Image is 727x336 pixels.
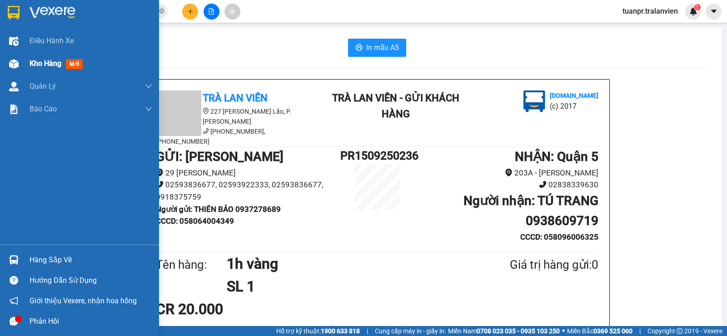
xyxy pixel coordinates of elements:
img: warehouse-icon [9,59,19,69]
span: environment [203,108,209,114]
img: logo-vxr [8,6,20,20]
img: icon-new-feature [689,7,697,15]
b: Trà Lan Viên - Gửi khách hàng [56,13,90,103]
h1: 1h vàng [227,252,466,275]
img: logo.jpg [99,11,120,33]
b: [DOMAIN_NAME] [550,92,598,99]
button: caret-down [706,4,722,20]
img: solution-icon [9,105,19,114]
li: 29 [PERSON_NAME] [156,167,340,179]
b: Trà Lan Viên [203,92,268,104]
li: (c) 2017 [76,43,125,55]
span: mới [66,59,83,69]
b: Trà Lan Viên [11,59,33,101]
b: CCCD : 058064004349 [156,216,234,226]
span: Cung cấp máy in - giấy in: [375,326,446,336]
span: plus [187,8,194,15]
b: Trà Lan Viên - Gửi khách hàng [332,92,459,120]
li: 02838339630 [414,179,598,191]
b: Người nhận : TÚ TRANG 0938609719 [463,193,598,228]
div: Phản hồi [30,315,152,328]
img: warehouse-icon [9,255,19,265]
div: Hàng sắp về [30,253,152,267]
strong: 1900 633 818 [321,327,360,335]
span: phone [539,181,547,188]
span: close-circle [159,8,164,14]
strong: 0708 023 035 - 0935 103 250 [477,327,560,335]
b: GỬI : [PERSON_NAME] [156,149,284,164]
span: 1 [696,4,699,10]
span: ⚪️ [562,329,565,333]
li: (c) 2017 [550,100,598,112]
button: file-add [204,4,219,20]
sup: 1 [694,4,701,10]
li: 203A - [PERSON_NAME] [414,167,598,179]
b: NHẬN : Quận 5 [515,149,598,164]
span: down [145,105,152,113]
button: printerIn mẫu A5 [348,39,406,57]
span: Giới thiệu Vexere, nhận hoa hồng [30,295,137,306]
div: Giá trị hàng gửi: 0 [466,256,598,274]
h1: SL 1 [227,275,466,298]
h1: PR1509250236 [340,147,414,165]
span: environment [156,169,164,176]
span: Quản Lý [30,80,56,92]
img: warehouse-icon [9,36,19,46]
span: phone [203,128,209,134]
img: logo.jpg [523,90,545,112]
div: Hướng dẫn sử dụng [30,274,152,287]
b: CCCD : 058096006325 [520,232,598,241]
span: Miền Nam [448,326,560,336]
strong: 0369 525 060 [593,327,632,335]
span: caret-down [710,7,718,15]
button: aim [224,4,240,20]
div: Tên hàng: [156,256,227,274]
span: message [10,317,18,326]
span: Kho hàng [30,59,61,68]
li: 02593836677, 02593922333, 02593836677, 0918375759 [156,179,340,203]
span: Báo cáo [30,103,57,115]
span: Miền Bắc [567,326,632,336]
button: plus [182,4,198,20]
span: notification [10,296,18,305]
span: file-add [208,8,214,15]
b: Người gửi : THIÊN BẢO 0937278689 [156,205,281,214]
img: warehouse-icon [9,82,19,91]
span: question-circle [10,276,18,285]
span: printer [355,44,363,52]
span: copyright [677,328,683,334]
span: In mẫu A5 [366,42,399,53]
div: CR 20.000 [156,298,302,321]
span: | [639,326,641,336]
span: Điều hành xe [30,35,74,46]
span: phone [156,181,164,188]
span: environment [505,169,513,176]
span: aim [229,8,235,15]
span: | [367,326,368,336]
li: [PHONE_NUMBER], [PHONE_NUMBER] [156,126,319,146]
span: Hỗ trợ kỹ thuật: [276,326,360,336]
span: close-circle [159,7,164,16]
li: 227 [PERSON_NAME] Lão, P. [PERSON_NAME] [156,106,319,126]
span: down [145,83,152,90]
span: tuanpr.tralanvien [615,5,685,17]
b: [DOMAIN_NAME] [76,35,125,42]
